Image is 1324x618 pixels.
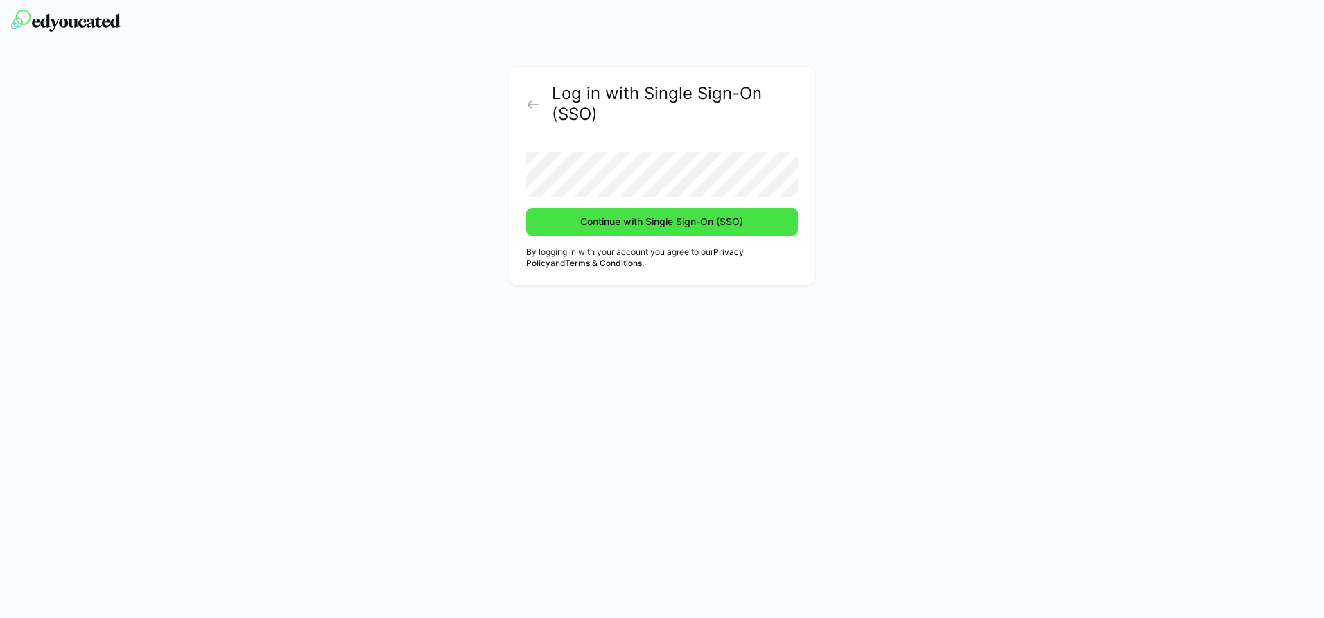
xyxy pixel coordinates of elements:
button: Continue with Single Sign-On (SSO) [526,208,798,236]
img: edyoucated [11,10,121,32]
span: Continue with Single Sign-On (SSO) [579,215,746,229]
a: Privacy Policy [526,247,744,268]
h2: Log in with Single Sign-On (SSO) [552,83,798,125]
p: By logging in with your account you agree to our and . [526,247,798,269]
a: Terms & Conditions [565,258,642,268]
